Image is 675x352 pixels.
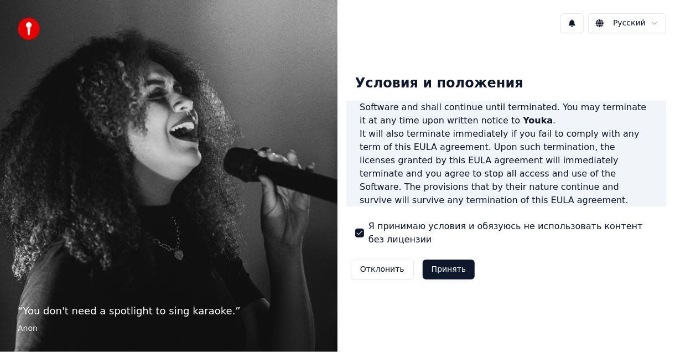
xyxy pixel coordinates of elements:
footer: Anon [18,323,320,334]
label: Я принимаю условия и обязуюсь не использовать контент без лицензии [368,220,657,246]
span: Youka [523,115,553,126]
img: youka [18,18,40,40]
p: This EULA agreement is effective from the date you first use the Software and shall continue unti... [360,87,653,127]
p: It will also terminate immediately if you fail to comply with any term of this EULA agreement. Up... [360,127,653,207]
button: Отклонить [351,260,414,279]
button: Принять [423,260,475,279]
div: Условия и положения [346,66,532,101]
p: “ You don't need a spotlight to sing karaoke. ” [18,303,320,319]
